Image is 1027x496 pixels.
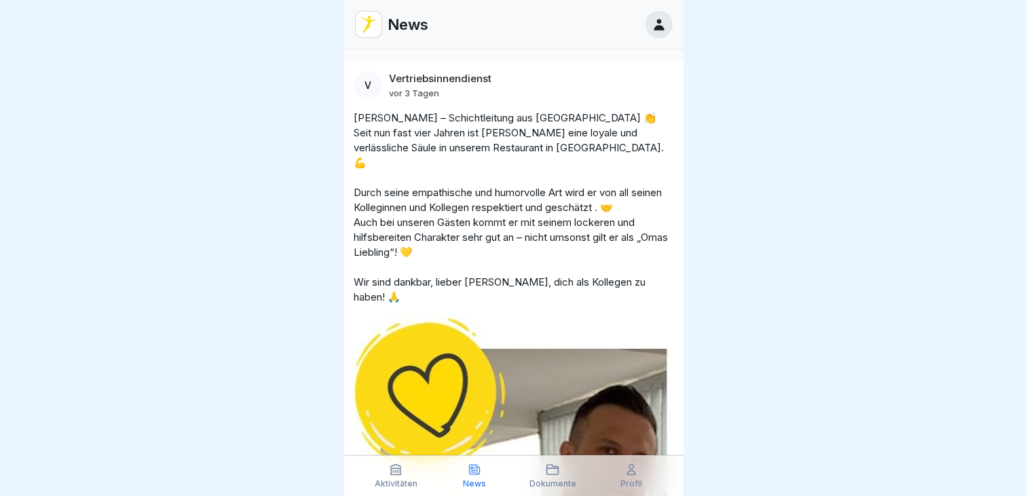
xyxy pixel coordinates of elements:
[463,479,486,489] p: News
[620,479,642,489] p: Profil
[529,479,576,489] p: Dokumente
[356,12,381,37] img: vd4jgc378hxa8p7qw0fvrl7x.png
[354,71,382,100] div: V
[354,111,674,305] p: [PERSON_NAME] – Schichtleitung aus [GEOGRAPHIC_DATA] 👏 Seit nun fast vier Jahren ist [PERSON_NAME...
[389,73,491,85] p: Vertriebsinnendienst
[388,16,428,33] p: News
[389,88,439,98] p: vor 3 Tagen
[375,479,417,489] p: Aktivitäten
